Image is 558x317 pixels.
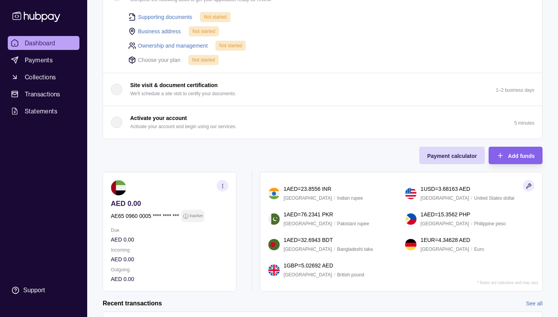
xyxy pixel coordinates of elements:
span: Payments [25,55,53,65]
p: Euro [474,245,484,254]
p: / [471,245,472,254]
a: See all [526,299,542,308]
p: [GEOGRAPHIC_DATA] [284,219,332,228]
p: United States dollar [474,194,515,202]
span: Not started [193,29,215,34]
p: Outgoing [111,266,228,274]
p: / [471,194,472,202]
a: Collections [8,70,79,84]
p: 1 AED = 15.3562 PHP [420,210,470,219]
p: AED 0.00 [111,255,228,264]
p: / [334,245,335,254]
p: / [334,271,335,279]
img: gb [268,264,280,276]
span: Transactions [25,89,60,99]
span: Not started [192,57,215,63]
p: Site visit & document certification [130,81,218,89]
p: Incoming [111,246,228,254]
p: British pound [337,271,364,279]
a: Business address [138,27,181,36]
p: 5 minutes [514,120,534,126]
p: 1 AED = 23.8556 INR [284,185,331,193]
a: Dashboard [8,36,79,50]
p: AED 0.00 [111,275,228,283]
button: Site visit & document certification We'll schedule a site visit to certify your documents.1–2 bus... [103,73,542,106]
button: Add funds [489,147,542,164]
p: Activate your account and begin using our services. [130,122,236,131]
p: Due [111,226,228,235]
a: Transactions [8,87,79,101]
span: Statements [25,106,57,116]
p: [GEOGRAPHIC_DATA] [420,245,469,254]
p: / [334,219,335,228]
p: AED 0.00 [111,235,228,244]
p: 1 GBP = 5.02692 AED [284,261,333,270]
p: 1 EUR = 4.34628 AED [420,236,470,244]
p: Inactive [189,212,203,220]
p: Choose your plan [138,56,181,64]
span: Not started [204,14,227,20]
p: [GEOGRAPHIC_DATA] [420,219,469,228]
a: Support [8,282,79,298]
img: us [405,188,417,199]
h2: Recent transactions [103,299,162,308]
p: 1 USD = 3.68163 AED [420,185,470,193]
p: [GEOGRAPHIC_DATA] [284,194,332,202]
p: / [334,194,335,202]
p: [GEOGRAPHIC_DATA] [284,245,332,254]
p: [GEOGRAPHIC_DATA] [284,271,332,279]
p: / [471,219,472,228]
a: Statements [8,104,79,118]
p: 1 AED = 76.2341 PKR [284,210,333,219]
p: Activate your account [130,114,187,122]
img: ae [111,180,126,195]
p: Pakistani rupee [337,219,369,228]
img: bd [268,239,280,250]
span: Not started [219,43,242,48]
p: 1–2 business days [496,87,534,93]
a: Ownership and management [138,41,208,50]
div: Support [23,286,45,295]
p: [GEOGRAPHIC_DATA] [420,194,469,202]
p: 1 AED = 32.6943 BDT [284,236,333,244]
span: Add funds [508,153,535,159]
span: Collections [25,72,56,82]
button: Activate your account Activate your account and begin using our services.5 minutes [103,106,542,139]
img: in [268,188,280,199]
p: * Rates are indicative and may vary [477,281,538,285]
p: We'll schedule a site visit to certify your documents. [130,89,236,98]
img: ph [405,213,417,225]
img: pk [268,213,280,225]
p: Bangladeshi taka [337,245,373,254]
p: AED 0.00 [111,199,228,208]
span: Payment calculator [427,153,477,159]
img: de [405,239,417,250]
a: Supporting documents [138,13,192,21]
div: Submit application Complete the following tasks to get your application ready for review.10 minutes [103,12,542,73]
p: Indian rupee [337,194,363,202]
a: Payments [8,53,79,67]
span: Dashboard [25,38,55,48]
button: Payment calculator [419,147,484,164]
p: Philippine peso [474,219,506,228]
